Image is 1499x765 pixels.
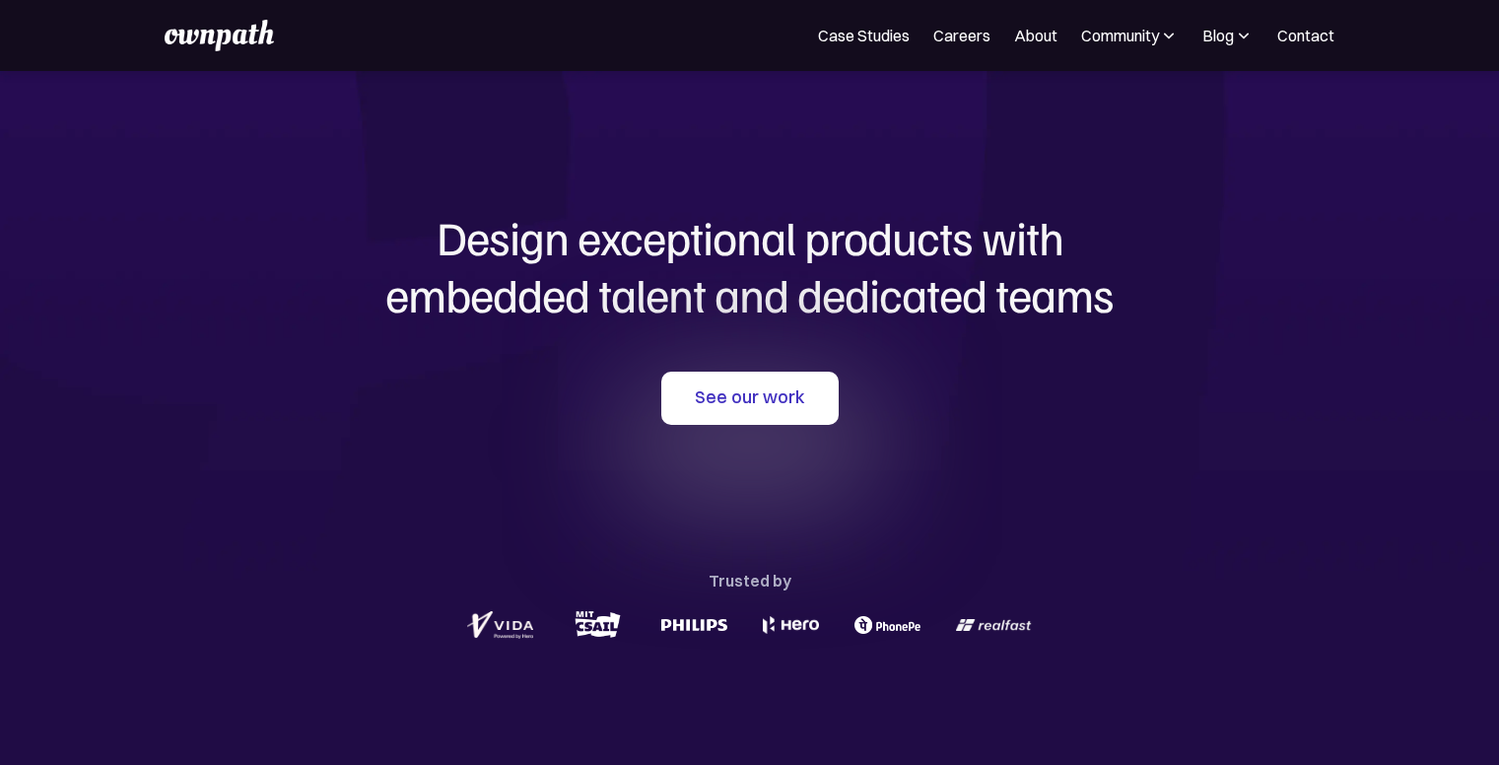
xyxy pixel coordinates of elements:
a: Contact [1277,24,1334,47]
a: See our work [661,372,839,425]
div: Blog [1202,24,1234,47]
div: Community [1081,24,1179,47]
div: Blog [1202,24,1254,47]
a: About [1014,24,1057,47]
a: Case Studies [818,24,910,47]
div: Trusted by [709,567,791,594]
h1: Design exceptional products with embedded talent and dedicated teams [277,209,1223,322]
a: Careers [933,24,990,47]
div: Community [1081,24,1159,47]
